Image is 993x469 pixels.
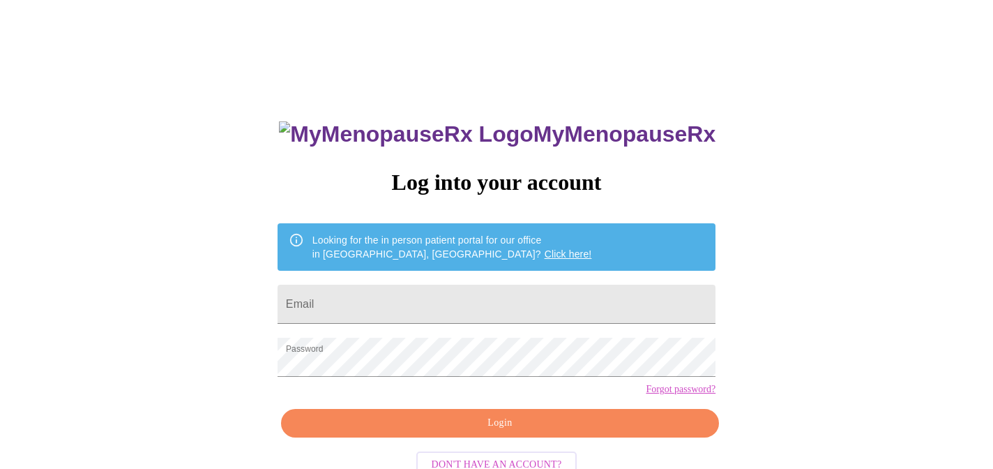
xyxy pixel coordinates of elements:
[646,384,715,395] a: Forgot password?
[545,248,592,260] a: Click here!
[278,170,715,195] h3: Log into your account
[312,228,592,267] div: Looking for the in person patient portal for our office in [GEOGRAPHIC_DATA], [GEOGRAPHIC_DATA]?
[279,121,715,147] h3: MyMenopauseRx
[297,415,703,432] span: Login
[279,121,533,147] img: MyMenopauseRx Logo
[281,409,719,438] button: Login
